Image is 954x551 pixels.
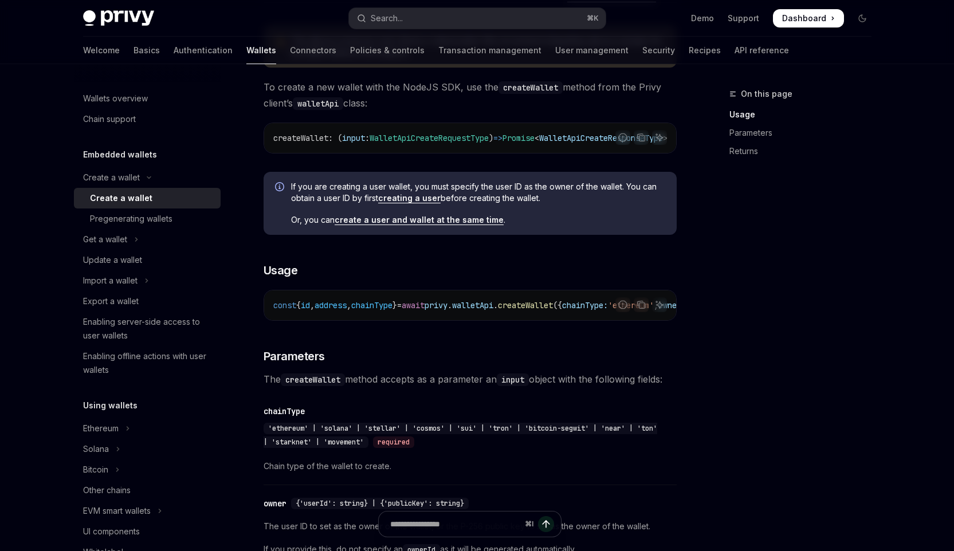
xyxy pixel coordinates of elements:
button: Toggle Import a wallet section [74,270,221,291]
div: Enabling offline actions with user wallets [83,349,214,377]
div: Get a wallet [83,233,127,246]
a: Transaction management [438,37,541,64]
span: const [273,300,296,310]
span: createWallet [498,300,553,310]
a: Usage [729,105,881,124]
a: Policies & controls [350,37,425,64]
code: walletApi [293,97,343,110]
a: Create a wallet [74,188,221,208]
button: Toggle Create a wallet section [74,167,221,188]
span: createWallet [273,133,328,143]
code: createWallet [498,81,563,94]
span: address [315,300,347,310]
div: Import a wallet [83,274,138,288]
button: Ask AI [652,297,667,312]
div: Pregenerating wallets [90,212,172,226]
a: Security [642,37,675,64]
div: Ethereum [83,422,119,435]
a: Support [728,13,759,24]
a: Welcome [83,37,120,64]
div: Chain support [83,112,136,126]
button: Send message [538,516,554,532]
button: Report incorrect code [615,130,630,145]
div: Enabling server-side access to user wallets [83,315,214,343]
span: await [402,300,425,310]
button: Copy the contents from the code block [634,297,649,312]
span: The method accepts as a parameter an object with the following fields: [264,371,677,387]
span: Promise [502,133,535,143]
span: chainType [351,300,392,310]
span: {'userId': string} | {'publicKey': string} [296,499,464,508]
span: ⌘ K [587,14,599,23]
span: On this page [741,87,792,101]
span: : [365,133,370,143]
div: Export a wallet [83,294,139,308]
a: Enabling server-side access to user wallets [74,312,221,346]
span: } [392,300,397,310]
a: Wallets overview [74,88,221,109]
span: . [447,300,452,310]
a: create a user and wallet at the same time [335,215,504,225]
img: dark logo [83,10,154,26]
a: Recipes [689,37,721,64]
span: WalletApiCreateRequestType [370,133,489,143]
a: Parameters [729,124,881,142]
h5: Using wallets [83,399,138,412]
a: Returns [729,142,881,160]
span: If you are creating a user wallet, you must specify the user ID as the owner of the wallet. You c... [291,181,665,204]
a: creating a user [378,193,441,203]
span: Dashboard [782,13,826,24]
a: Enabling offline actions with user wallets [74,346,221,380]
span: 'ethereum' [608,300,654,310]
button: Toggle Ethereum section [74,418,221,439]
button: Toggle Solana section [74,439,221,459]
button: Toggle dark mode [853,9,871,27]
span: Usage [264,262,298,278]
div: Create a wallet [83,171,140,184]
button: Ask AI [652,130,667,145]
span: : ( [328,133,342,143]
a: User management [555,37,629,64]
code: createWallet [281,373,345,386]
a: Pregenerating wallets [74,208,221,229]
a: Export a wallet [74,291,221,312]
svg: Info [275,182,286,194]
button: Toggle Bitcoin section [74,459,221,480]
span: { [296,300,301,310]
span: => [493,133,502,143]
span: . [493,300,498,310]
div: chainType [264,406,305,417]
span: Parameters [264,348,325,364]
a: API reference [735,37,789,64]
button: Toggle EVM smart wallets section [74,501,221,521]
button: Toggle Get a wallet section [74,229,221,250]
a: Chain support [74,109,221,129]
span: walletApi [452,300,493,310]
span: input [342,133,365,143]
span: = [397,300,402,310]
h5: Embedded wallets [83,148,157,162]
div: Update a wallet [83,253,142,267]
a: Connectors [290,37,336,64]
div: UI components [83,525,140,538]
span: To create a new wallet with the NodeJS SDK, use the method from the Privy client’s class: [264,79,677,111]
code: input [497,373,529,386]
button: Open search [349,8,606,29]
a: Other chains [74,480,221,501]
div: owner [264,498,286,509]
a: UI components [74,521,221,542]
span: chainType: [562,300,608,310]
div: required [373,436,414,448]
div: Create a wallet [90,191,152,205]
a: Update a wallet [74,250,221,270]
input: Ask a question... [390,511,520,537]
button: Copy the contents from the code block [634,130,649,145]
span: , [347,300,351,310]
div: Search... [371,11,403,25]
span: owner: [658,300,686,310]
span: Or, you can . [291,214,665,226]
span: WalletApiCreateResponseType [539,133,663,143]
span: , [310,300,315,310]
div: EVM smart wallets [83,504,151,518]
span: < [535,133,539,143]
